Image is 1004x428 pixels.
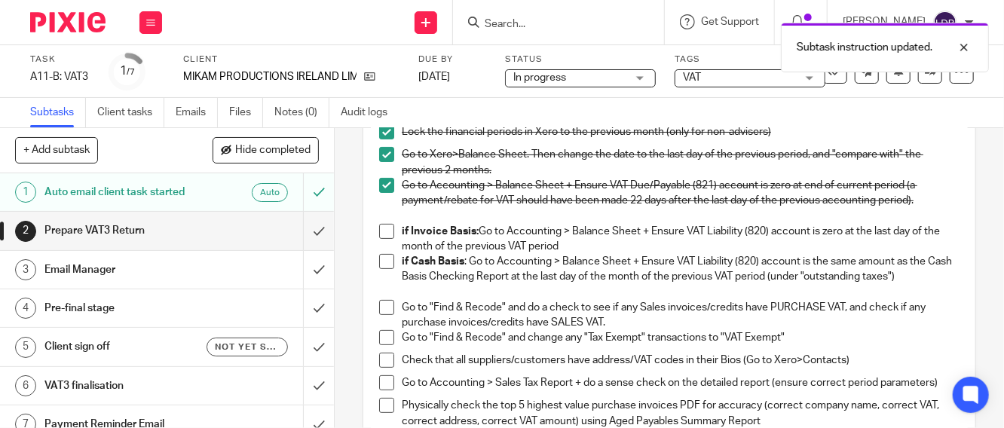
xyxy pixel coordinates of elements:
input: Search [483,18,619,32]
h1: Auto email client task started [44,181,207,203]
p: MIKAM PRODUCTIONS IRELAND LIMITED [183,69,357,84]
label: Due by [418,53,486,66]
span: Not yet sent [215,341,280,353]
span: VAT [683,72,701,83]
p: Go to Xero>Balance Sheet. Then change the date to the last day of the previous period, and "compa... [402,147,960,178]
div: 4 [15,298,36,319]
div: 1 [15,182,36,203]
p: Go to "Find & Recode" and do a check to see if any Sales invoices/credits have PURCHASE VAT, and ... [402,300,960,331]
div: 1 [120,63,135,80]
a: Audit logs [341,98,399,127]
strong: if Cash Basis [402,256,464,267]
button: Hide completed [213,137,319,163]
div: 5 [15,337,36,358]
p: Go to Accounting > Balance Sheet + Ensure VAT Due/Payable (821) account is zero at end of current... [402,178,960,209]
div: 2 [15,221,36,242]
p: Lock the financial periods in Xero to the previous month (only for non-advisers) [402,124,960,139]
p: Go to "Find & Recode" and change any "Tax Exempt" transactions to "VAT Exempt" [402,330,960,345]
h1: Client sign off [44,335,207,358]
div: 6 [15,375,36,396]
a: Files [229,98,263,127]
div: Auto [252,183,288,202]
p: Go to Accounting > Balance Sheet + Ensure VAT Liability (820) account is zero at the last day of ... [402,224,960,255]
p: Go to Accounting > Sales Tax Report + do a sense check on the detailed report (ensure correct per... [402,375,960,390]
img: Pixie [30,12,106,32]
a: Subtasks [30,98,86,127]
h1: Prepare VAT3 Return [44,219,207,242]
h1: Pre-final stage [44,297,207,319]
span: Hide completed [235,145,311,157]
label: Task [30,53,90,66]
button: + Add subtask [15,137,98,163]
div: 3 [15,259,36,280]
p: Check that all suppliers/customers have address/VAT codes in their Bios (Go to Xero>Contacts) [402,353,960,368]
p: : Go to Accounting > Balance Sheet + Ensure VAT Liability (820) account is the same amount as the... [402,254,960,285]
span: In progress [513,72,566,83]
span: [DATE] [418,72,450,82]
h1: Email Manager [44,258,207,281]
a: Client tasks [97,98,164,127]
a: Emails [176,98,218,127]
a: Notes (0) [274,98,329,127]
img: svg%3E [933,11,957,35]
div: A11-B: VAT3 [30,69,90,84]
p: Subtask instruction updated. [797,40,932,55]
strong: if Invoice Basis: [402,226,479,237]
label: Client [183,53,399,66]
h1: VAT3 finalisation [44,374,207,397]
small: /7 [127,68,135,76]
